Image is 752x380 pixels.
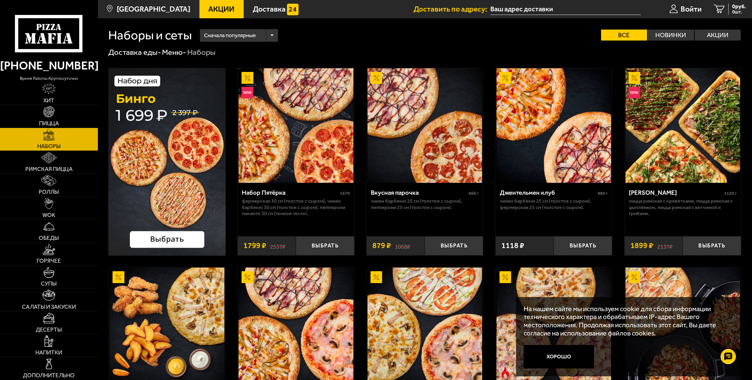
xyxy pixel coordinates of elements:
img: Акционный [500,271,511,283]
img: Акционный [371,72,382,84]
span: Напитки [35,350,62,356]
span: 1799 ₽ [243,242,266,250]
label: Новинки [648,30,694,41]
p: Пицца Римская с креветками, Пицца Римская с цыплёнком, Пицца Римская с ветчиной и грибами. [629,198,737,217]
span: Наборы [37,144,61,149]
img: Новинка [628,87,640,99]
button: Выбрать [425,236,483,255]
div: Наборы [187,47,216,57]
img: Мама Миа [625,68,740,183]
h1: Наборы и сеты [108,29,192,41]
img: Акционный [628,271,640,283]
span: Войти [681,5,702,13]
button: Выбрать [554,236,612,255]
span: Роллы [39,189,59,195]
span: Хит [43,98,54,104]
s: 2537 ₽ [270,242,285,250]
a: АкционныйВкусная парочка [367,68,483,183]
span: 0 руб. [732,4,746,9]
span: 1670 [340,191,350,196]
img: Джентельмен клуб [496,68,611,183]
img: Акционный [628,72,640,84]
span: Обеды [39,235,59,241]
span: 1118 ₽ [501,242,524,250]
span: Пицца [39,121,59,126]
p: На нашем сайте мы используем cookie для сбора информации технического характера и обрабатываем IP... [524,305,730,338]
div: Набор Пятёрка [242,189,338,197]
span: Акции [208,5,235,13]
img: Акционный [242,72,253,84]
img: 15daf4d41897b9f0e9f617042186c801.svg [287,4,299,16]
img: Острое блюдо [500,367,511,378]
span: 1120 г [724,191,737,196]
img: Акционный [500,72,511,84]
p: Чикен Барбекю 25 см (толстое с сыром), Фермерская 25 см (толстое с сыром). [500,198,608,210]
button: Выбрать [683,236,741,255]
s: 1068 ₽ [395,242,410,250]
input: Ваш адрес доставки [490,4,641,15]
span: Супы [41,281,57,287]
div: [PERSON_NAME] [629,189,723,197]
span: 0 шт. [732,10,746,14]
div: Вкусная парочка [371,189,467,197]
span: Сначала популярные [204,28,256,43]
p: Фермерская 30 см (толстое с сыром), Чикен Барбекю 30 см (толстое с сыром), Пепперони Пиканто 30 с... [242,198,350,217]
a: АкционныйДжентельмен клуб [496,68,612,183]
img: Акционный [242,271,253,283]
span: [GEOGRAPHIC_DATA] [117,5,190,13]
img: Набор Пятёрка [238,68,353,183]
span: Салаты и закуски [22,304,76,310]
span: Доставка [253,5,286,13]
span: 880 г [598,191,608,196]
button: Хорошо [524,345,594,368]
span: 860 г [469,191,479,196]
span: Горячее [37,258,61,264]
a: АкционныйНовинкаНабор Пятёрка [238,68,354,183]
label: Все [601,30,647,41]
span: Доставить по адресу: [414,5,490,13]
span: 879 ₽ [372,242,391,250]
img: Вкусная парочка [367,68,482,183]
a: АкционныйНовинкаМама Миа [625,68,741,183]
a: Меню- [162,48,186,57]
label: Акции [695,30,741,41]
span: 1899 ₽ [630,242,653,250]
span: Римская пицца [25,166,73,172]
button: Выбрать [296,236,354,255]
span: Дополнительно [23,373,75,378]
img: Акционный [113,271,124,283]
img: Акционный [371,271,382,283]
span: WOK [42,212,55,218]
a: Доставка еды- [108,48,161,57]
span: Десерты [36,327,62,333]
p: Чикен Барбекю 25 см (толстое с сыром), Пепперони 25 см (толстое с сыром). [371,198,479,210]
img: Новинка [242,87,253,99]
s: 2137 ₽ [657,242,672,250]
div: Джентельмен клуб [500,189,596,197]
